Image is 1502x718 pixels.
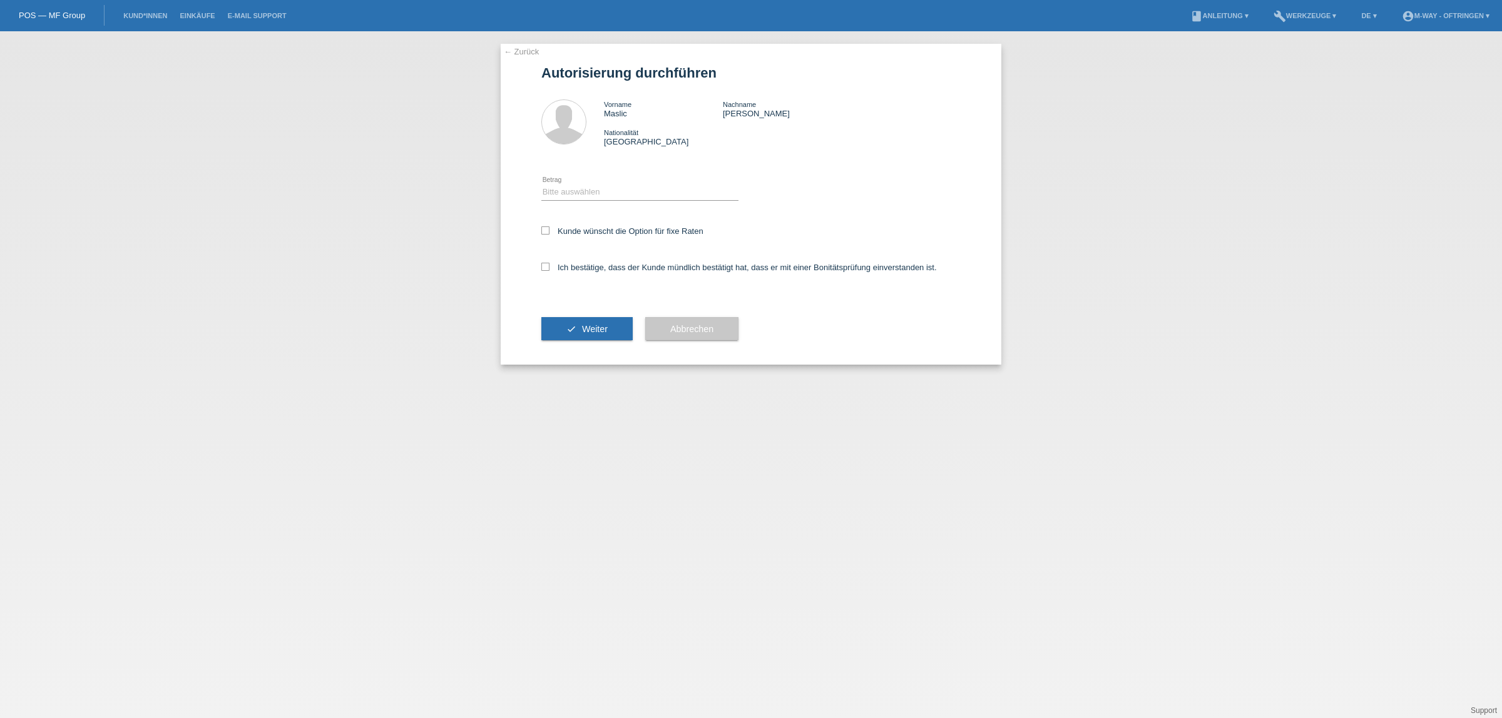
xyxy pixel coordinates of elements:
button: check Weiter [541,317,633,341]
span: Nachname [723,101,756,108]
span: Vorname [604,101,631,108]
div: [GEOGRAPHIC_DATA] [604,128,723,146]
a: Kund*innen [117,12,173,19]
i: book [1190,10,1203,23]
i: check [566,324,576,334]
h1: Autorisierung durchführen [541,65,961,81]
a: E-Mail Support [222,12,293,19]
a: POS — MF Group [19,11,85,20]
a: bookAnleitung ▾ [1184,12,1255,19]
label: Ich bestätige, dass der Kunde mündlich bestätigt hat, dass er mit einer Bonitätsprüfung einversta... [541,263,937,272]
a: buildWerkzeuge ▾ [1267,12,1343,19]
span: Abbrechen [670,324,713,334]
i: account_circle [1402,10,1414,23]
div: Maslic [604,99,723,118]
a: Einkäufe [173,12,221,19]
button: Abbrechen [645,317,738,341]
span: Weiter [582,324,608,334]
a: account_circlem-way - Oftringen ▾ [1396,12,1496,19]
i: build [1274,10,1286,23]
span: Nationalität [604,129,638,136]
div: [PERSON_NAME] [723,99,842,118]
a: ← Zurück [504,47,539,56]
label: Kunde wünscht die Option für fixe Raten [541,226,703,236]
a: Support [1471,706,1497,715]
a: DE ▾ [1355,12,1382,19]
